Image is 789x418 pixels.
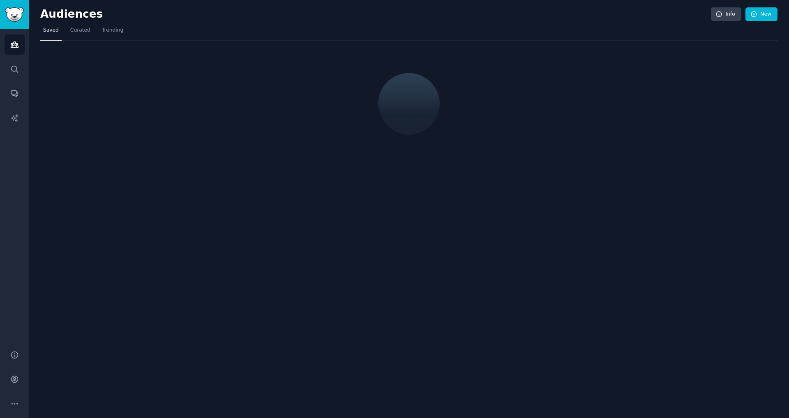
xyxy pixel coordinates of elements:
[99,24,126,41] a: Trending
[43,27,59,34] span: Saved
[5,7,24,22] img: GummySearch logo
[40,24,62,41] a: Saved
[745,7,777,21] a: New
[70,27,90,34] span: Curated
[711,7,741,21] a: Info
[102,27,123,34] span: Trending
[67,24,93,41] a: Curated
[40,8,711,21] h2: Audiences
